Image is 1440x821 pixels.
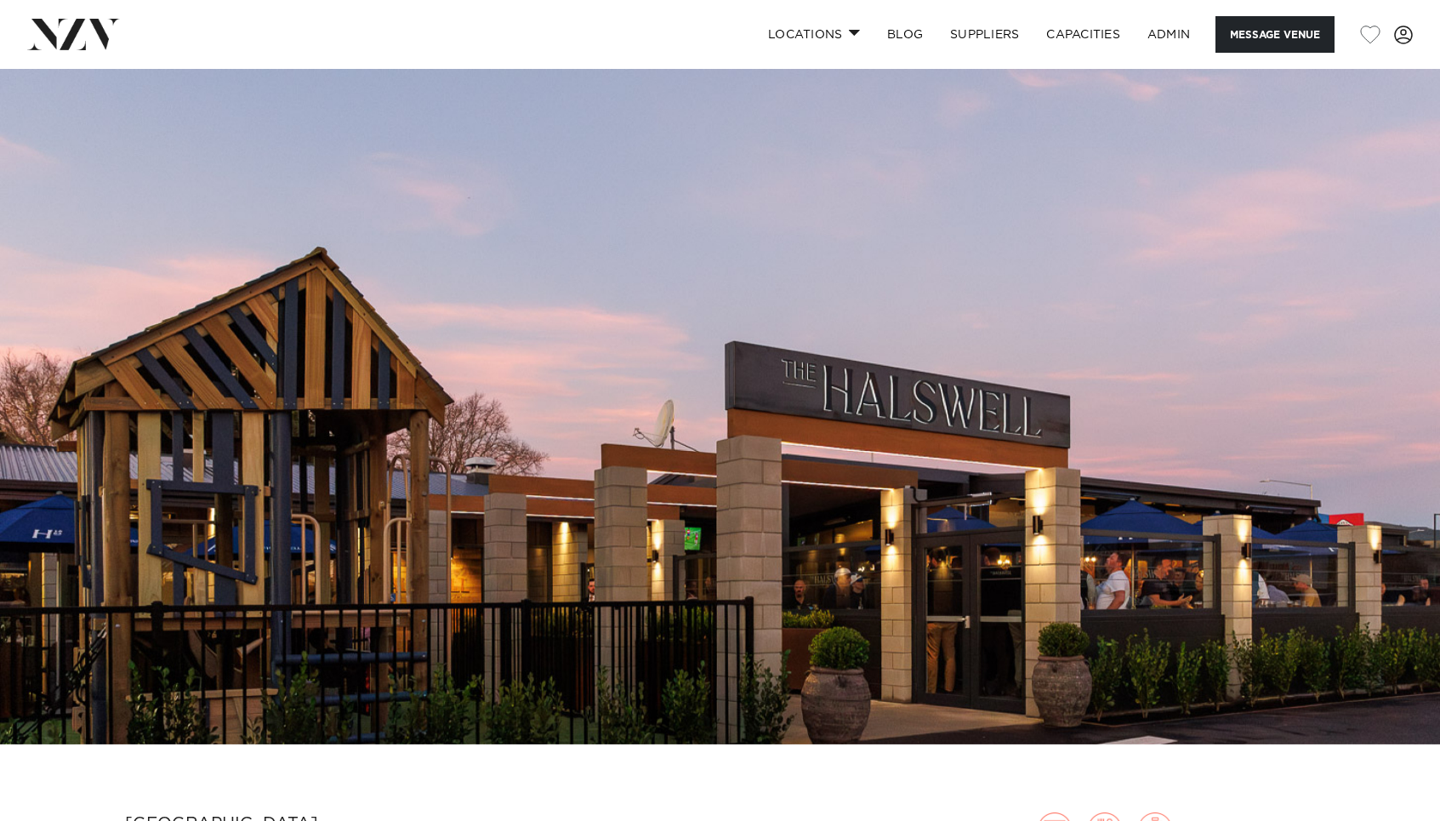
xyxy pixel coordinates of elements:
[1033,16,1134,53] a: Capacities
[754,16,874,53] a: Locations
[27,19,120,49] img: nzv-logo.png
[936,16,1033,53] a: SUPPLIERS
[874,16,936,53] a: BLOG
[1134,16,1204,53] a: ADMIN
[1215,16,1335,53] button: Message Venue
